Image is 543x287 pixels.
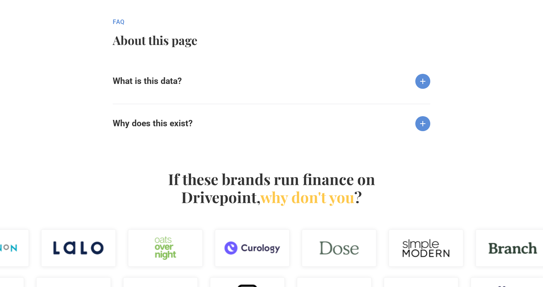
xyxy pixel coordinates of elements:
[113,33,400,47] h2: About this page
[113,118,192,129] h6: Why does this exist?
[113,18,400,26] div: fAQ
[113,76,182,87] h6: What is this data?
[164,170,379,206] h4: If these brands run finance on Drivepoint, ?
[260,187,354,207] span: why don't you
